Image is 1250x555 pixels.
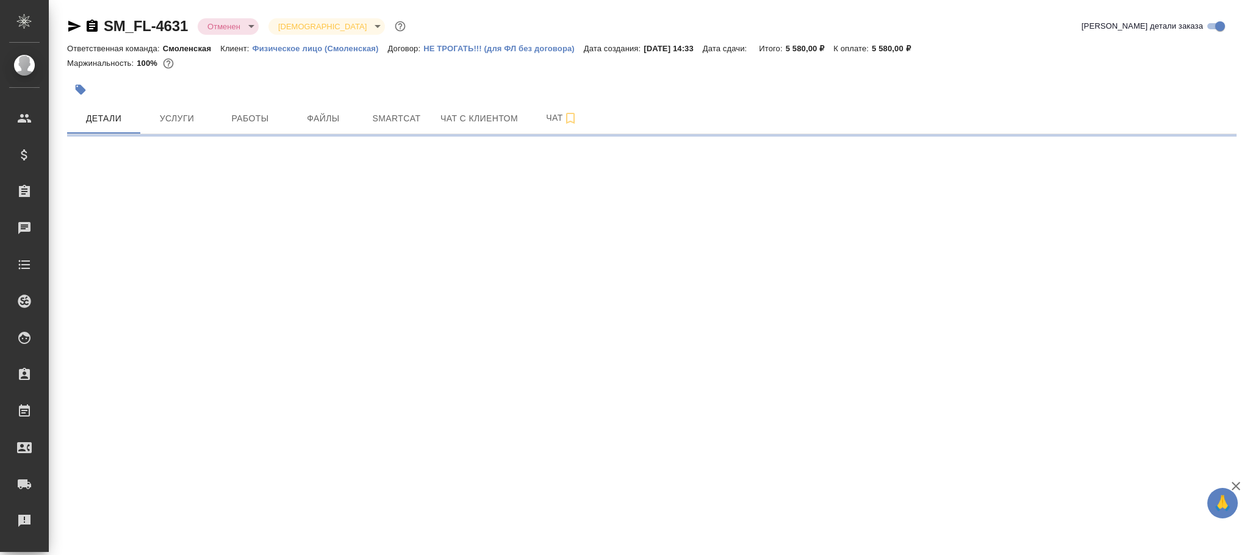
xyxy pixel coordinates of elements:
span: Чат с клиентом [440,111,518,126]
span: Работы [221,111,279,126]
span: Файлы [294,111,353,126]
span: 🙏 [1212,490,1233,516]
p: Дата сдачи: [703,44,750,53]
a: Физическое лицо (Смоленская) [252,43,387,53]
button: Скопировать ссылку [85,19,99,34]
p: 5 580,00 ₽ [872,44,920,53]
p: [DATE] 14:33 [644,44,703,53]
p: 100% [137,59,160,68]
span: [PERSON_NAME] детали заказа [1082,20,1203,32]
button: Скопировать ссылку для ЯМессенджера [67,19,82,34]
p: Ответственная команда: [67,44,163,53]
div: Отменен [268,18,385,35]
p: Итого: [759,44,785,53]
button: Доп статусы указывают на важность/срочность заказа [392,18,408,34]
button: Добавить тэг [67,76,94,103]
p: Дата создания: [584,44,644,53]
p: Физическое лицо (Смоленская) [252,44,387,53]
span: Smartcat [367,111,426,126]
p: К оплате: [833,44,872,53]
p: Договор: [388,44,424,53]
p: Маржинальность: [67,59,137,68]
p: Клиент: [220,44,252,53]
p: Смоленская [163,44,221,53]
a: SM_FL-4631 [104,18,188,34]
button: Отменен [204,21,244,32]
a: НЕ ТРОГАТЬ!!! (для ФЛ без договора) [423,43,584,53]
span: Чат [533,110,591,126]
div: Отменен [198,18,259,35]
svg: Подписаться [563,111,578,126]
button: 0.00 RUB; [160,56,176,71]
p: 5 580,00 ₽ [786,44,834,53]
p: НЕ ТРОГАТЬ!!! (для ФЛ без договора) [423,44,584,53]
button: [DEMOGRAPHIC_DATA] [275,21,370,32]
span: Детали [74,111,133,126]
span: Услуги [148,111,206,126]
button: 🙏 [1207,488,1238,518]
